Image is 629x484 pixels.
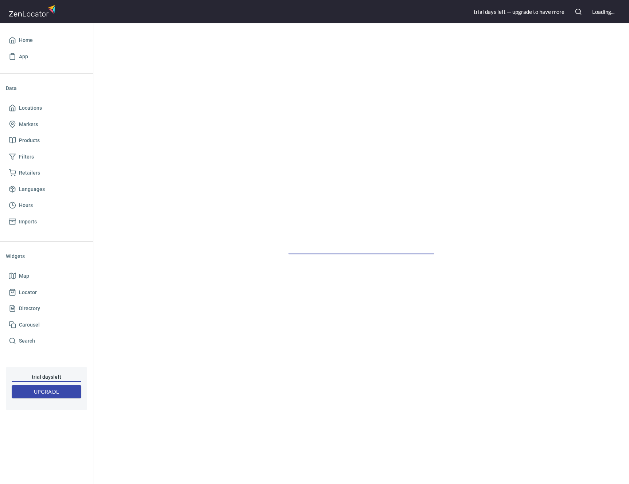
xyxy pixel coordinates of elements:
[19,120,38,129] span: Markers
[6,214,87,230] a: Imports
[19,217,37,226] span: Imports
[19,136,40,145] span: Products
[6,247,87,265] li: Widgets
[19,104,42,113] span: Locations
[6,100,87,116] a: Locations
[592,8,614,16] div: Loading...
[19,304,40,313] span: Directory
[18,387,75,397] span: Upgrade
[19,272,29,281] span: Map
[6,181,87,198] a: Languages
[19,152,34,161] span: Filters
[474,8,564,16] div: trial day s left — upgrade to have more
[6,300,87,317] a: Directory
[19,36,33,45] span: Home
[6,317,87,333] a: Carousel
[6,284,87,301] a: Locator
[6,48,87,65] a: App
[19,168,40,177] span: Retailers
[19,52,28,61] span: App
[6,165,87,181] a: Retailers
[6,32,87,48] a: Home
[12,373,81,381] h6: trial day s left
[6,268,87,284] a: Map
[6,132,87,149] a: Products
[19,201,33,210] span: Hours
[6,333,87,349] a: Search
[19,320,40,329] span: Carousel
[19,336,35,346] span: Search
[9,3,58,19] img: zenlocator
[6,79,87,97] li: Data
[19,185,45,194] span: Languages
[19,288,37,297] span: Locator
[6,149,87,165] a: Filters
[6,116,87,133] a: Markers
[12,385,81,399] button: Upgrade
[6,197,87,214] a: Hours
[570,4,586,20] button: Search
